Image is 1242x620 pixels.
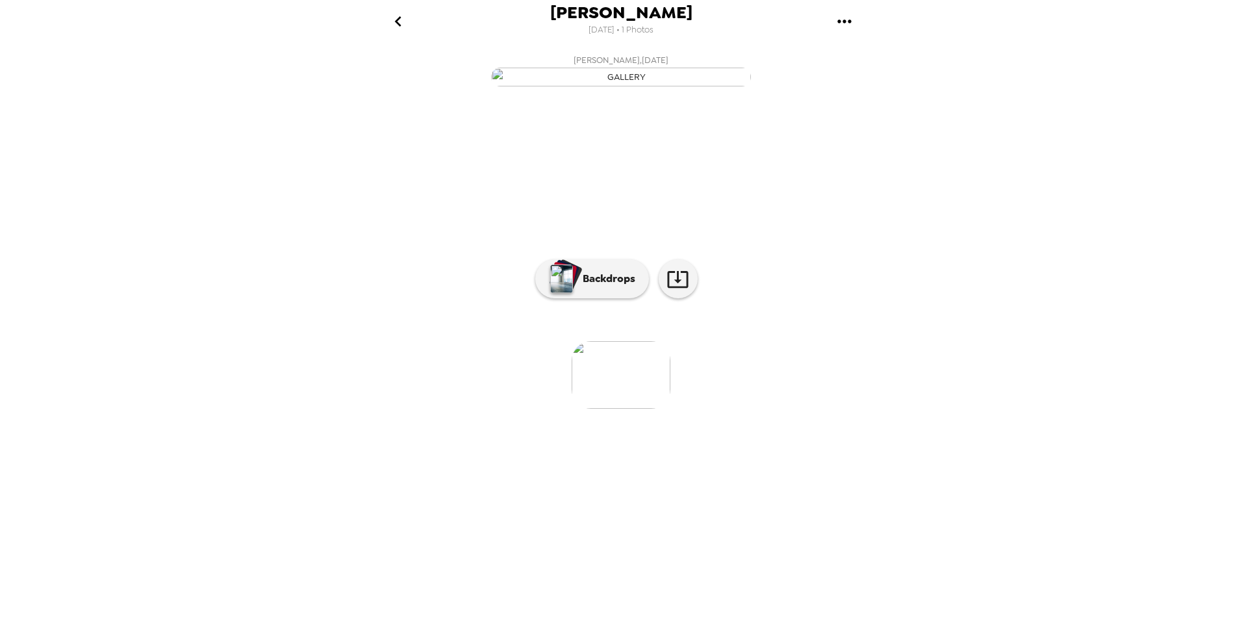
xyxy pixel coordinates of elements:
[572,341,670,409] img: gallery
[574,53,668,68] span: [PERSON_NAME] , [DATE]
[589,21,653,39] span: [DATE] • 1 Photos
[535,259,649,298] button: Backdrops
[576,271,635,287] p: Backdrops
[361,49,881,90] button: [PERSON_NAME],[DATE]
[491,68,751,86] img: gallery
[550,4,692,21] span: [PERSON_NAME]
